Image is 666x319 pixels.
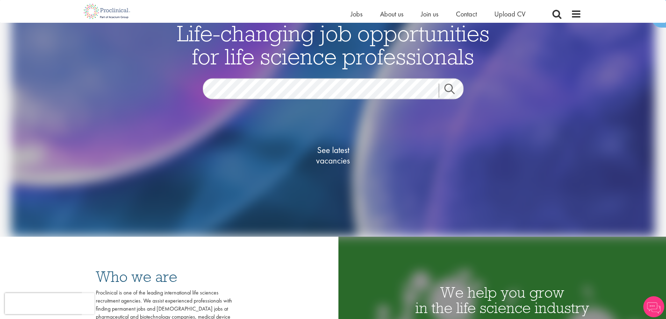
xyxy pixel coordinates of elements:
a: See latestvacancies [298,117,368,194]
span: See latest vacancies [298,145,368,166]
a: Contact [456,9,477,19]
span: Life-changing job opportunities for life science professionals [177,19,489,70]
iframe: reCAPTCHA [5,293,94,314]
a: Job search submit button [439,84,469,98]
a: Upload CV [494,9,525,19]
a: Join us [421,9,438,19]
h3: Who we are [96,269,232,284]
a: Jobs [351,9,363,19]
a: About us [380,9,403,19]
img: Chatbot [643,296,664,317]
